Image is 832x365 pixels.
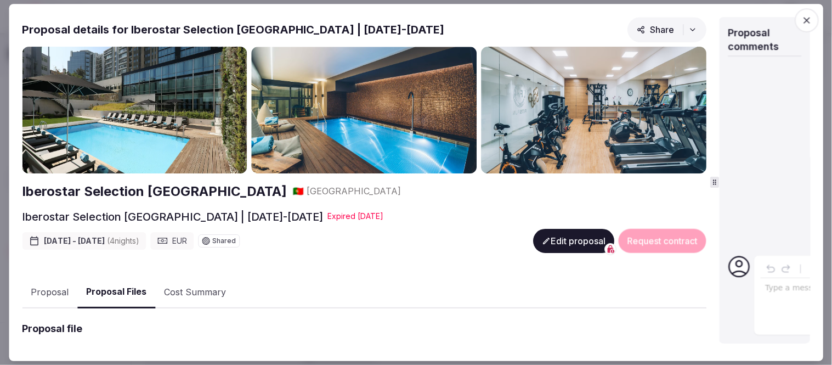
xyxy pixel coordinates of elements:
[252,47,477,173] img: Gallery photo 2
[534,229,615,253] button: Edit proposal
[212,238,236,244] span: Shared
[107,237,139,246] span: ( 4 night s )
[327,211,383,222] div: Expire d [DATE]
[150,232,194,250] div: EUR
[44,236,139,247] span: [DATE] - [DATE]
[293,186,304,196] span: 🇵🇹
[22,277,77,308] button: Proposal
[808,261,824,277] button: Bold
[155,277,235,308] button: Cost Summary
[77,276,155,308] button: Proposal Files
[728,27,779,52] span: Proposal comments
[22,322,82,335] h2: Proposal file
[482,47,707,173] img: Gallery photo 3
[293,185,304,197] button: 🇵🇹
[22,209,323,224] h2: Iberostar Selection [GEOGRAPHIC_DATA] | [DATE]-[DATE]
[628,17,707,42] button: Share
[637,24,675,35] span: Share
[307,185,401,197] span: [GEOGRAPHIC_DATA]
[22,22,444,37] h2: Proposal details for Iberostar Selection [GEOGRAPHIC_DATA] | [DATE]-[DATE]
[22,182,287,201] a: Iberostar Selection [GEOGRAPHIC_DATA]
[22,47,247,173] img: Gallery photo 1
